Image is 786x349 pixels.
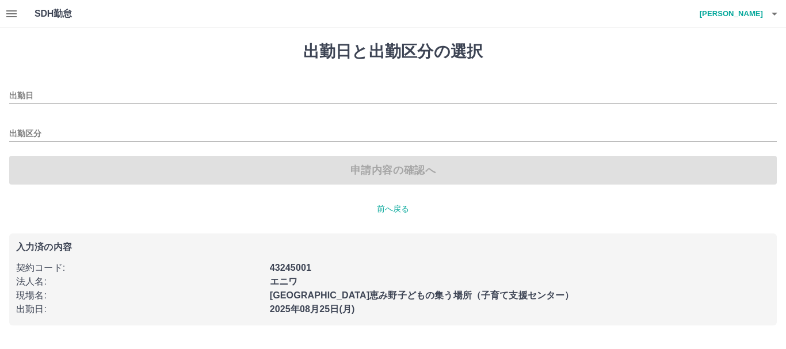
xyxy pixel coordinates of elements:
[9,42,777,62] h1: 出勤日と出勤区分の選択
[270,290,574,300] b: [GEOGRAPHIC_DATA]恵み野子どもの集う場所（子育て支援センター）
[9,203,777,215] p: 前へ戻る
[16,243,770,252] p: 入力済の内容
[270,304,355,314] b: 2025年08月25日(月)
[16,261,263,275] p: 契約コード :
[16,302,263,316] p: 出勤日 :
[270,263,311,273] b: 43245001
[270,277,297,286] b: エニワ
[16,275,263,289] p: 法人名 :
[16,289,263,302] p: 現場名 :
